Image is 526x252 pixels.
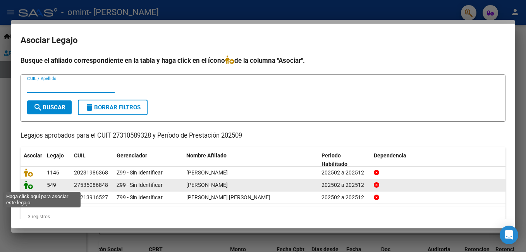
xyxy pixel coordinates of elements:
div: 27213916527 [74,193,108,202]
button: Buscar [27,100,72,114]
datatable-header-cell: Dependencia [371,147,506,173]
span: Borrar Filtros [85,104,141,111]
span: CUIL [74,152,86,159]
div: 202502 a 202512 [321,181,368,190]
datatable-header-cell: Asociar [21,147,44,173]
span: Periodo Habilitado [321,152,347,167]
span: Buscar [33,104,65,111]
div: 202502 a 202512 [321,193,368,202]
span: MORALEZ PARMIGIANI MALENA GUADALUPE [186,182,228,188]
span: Legajo [47,152,64,159]
datatable-header-cell: Periodo Habilitado [318,147,371,173]
datatable-header-cell: Nombre Afiliado [183,147,318,173]
span: Z99 - Sin Identificar [117,194,163,200]
mat-icon: search [33,103,43,112]
div: Open Intercom Messenger [500,226,518,244]
datatable-header-cell: CUIL [71,147,113,173]
span: PERAZZO CARLOS MARCELO [186,169,228,176]
p: Legajos aprobados para el CUIT 27310589328 y Período de Prestación 202509 [21,131,505,141]
datatable-header-cell: Legajo [44,147,71,173]
span: Gerenciador [117,152,147,159]
span: 549 [47,182,56,188]
span: Asociar [24,152,42,159]
span: 1146 [47,169,59,176]
div: 20231986368 [74,168,108,177]
span: Z99 - Sin Identificar [117,182,163,188]
div: 202502 a 202512 [321,168,368,177]
mat-icon: delete [85,103,94,112]
datatable-header-cell: Gerenciador [113,147,183,173]
h2: Asociar Legajo [21,33,505,48]
span: Dependencia [374,152,406,159]
div: 27535086848 [74,181,108,190]
span: PALACIOS MARIA ANDREA [186,194,270,200]
span: Z99 - Sin Identificar [117,169,163,176]
span: 400 [47,194,56,200]
button: Borrar Filtros [78,100,148,115]
div: 3 registros [21,207,505,226]
h4: Busque el afiliado correspondiente en la tabla y haga click en el ícono de la columna "Asociar". [21,55,505,66]
span: Nombre Afiliado [186,152,227,159]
